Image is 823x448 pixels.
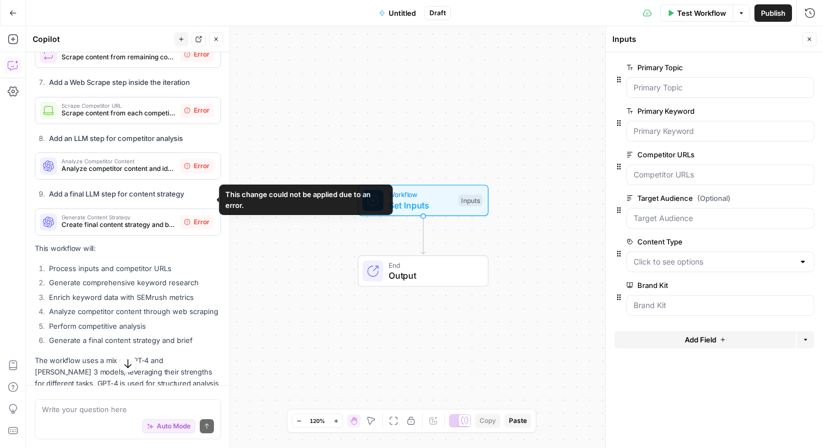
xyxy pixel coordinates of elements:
[35,355,221,424] p: The workflow uses a mix of GPT-4 and [PERSON_NAME] 3 models, leveraging their strengths for diffe...
[62,52,175,62] span: Scrape content from remaining competitor URLs
[429,8,446,18] span: Draft
[634,256,794,267] input: Click to see options
[389,260,477,270] span: End
[627,193,753,204] label: Target Audience
[627,149,753,160] label: Competitor URLs
[46,277,221,288] li: Generate comprehensive keyword research
[62,158,175,164] span: Analyze Competitor Content
[35,243,221,254] p: This workflow will:
[372,4,422,22] button: Untitled
[627,280,753,291] label: Brand Kit
[458,194,482,206] div: Inputs
[660,4,733,22] button: Test Workflow
[685,334,716,345] span: Add Field
[480,416,496,426] span: Copy
[634,126,807,137] input: Primary Keyword
[142,419,195,433] button: Auto Mode
[677,8,726,19] span: Test Workflow
[322,185,525,216] div: WorkflowSet InputsInputs
[62,103,175,108] span: Scrape Competitor URL
[615,331,796,348] button: Add Field
[49,134,183,143] strong: Add an LLM step for competitor analysis
[157,421,191,431] span: Auto Mode
[194,161,210,171] span: Error
[761,8,785,19] span: Publish
[389,8,416,19] span: Untitled
[634,300,807,311] input: Brand Kit
[627,106,753,116] label: Primary Keyword
[634,169,807,180] input: Competitor URLs
[46,335,221,346] li: Generate a final content strategy and brief
[46,306,221,317] li: Analyze competitor content through web scraping
[634,213,807,224] input: Target Audience
[612,34,799,45] div: Inputs
[475,414,500,428] button: Copy
[194,217,210,227] span: Error
[389,269,477,282] span: Output
[46,292,221,303] li: Enrich keyword data with SEMrush metrics
[505,414,531,428] button: Paste
[389,199,453,212] span: Set Inputs
[194,106,210,115] span: Error
[322,255,525,287] div: EndOutput
[62,214,175,220] span: Generate Content Strategy
[49,78,190,87] strong: Add a Web Scrape step inside the iteration
[754,4,792,22] button: Publish
[33,34,171,45] div: Copilot
[62,108,175,118] span: Scrape content from each competitor URL
[194,50,210,59] span: Error
[310,416,325,425] span: 120%
[46,263,221,274] li: Process inputs and competitor URLs
[627,62,753,73] label: Primary Topic
[697,193,730,204] span: (Optional)
[49,189,184,198] strong: Add a final LLM step for content strategy
[389,189,453,200] span: Workflow
[421,216,425,254] g: Edge from start to end
[627,236,753,247] label: Content Type
[46,321,221,332] li: Perform competitive analysis
[62,164,175,174] span: Analyze competitor content and identify patterns
[62,220,175,230] span: Create final content strategy and brief
[634,82,807,93] input: Primary Topic
[509,416,527,426] span: Paste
